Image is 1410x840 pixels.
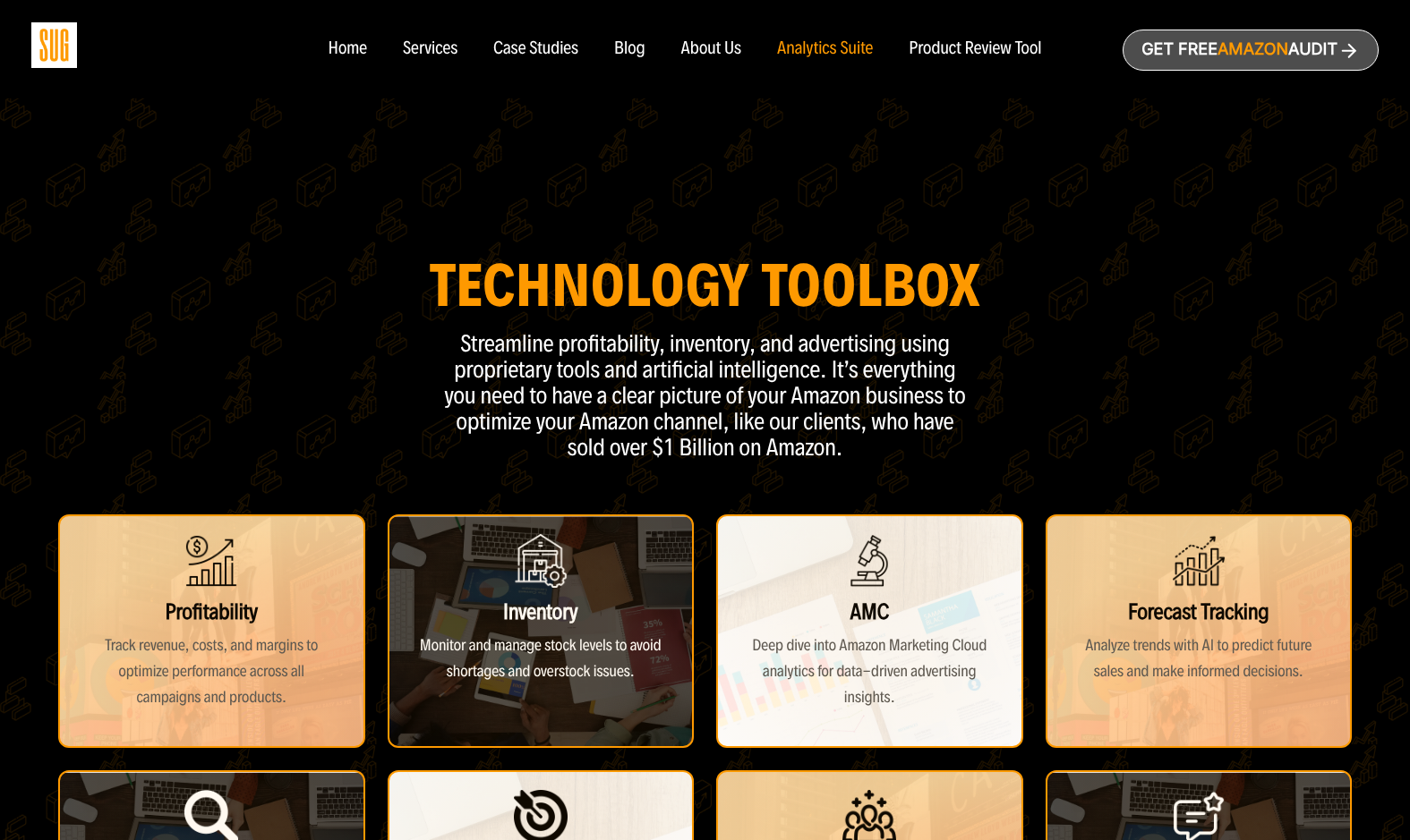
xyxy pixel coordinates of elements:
[493,39,578,59] a: Case Studies
[909,39,1041,59] a: Product Review Tool
[614,39,645,59] a: Blog
[403,39,457,59] a: Services
[777,39,873,59] a: Analytics Suite
[1123,30,1379,71] a: Get freeAmazonAudit
[1218,40,1288,59] span: Amazon
[31,22,77,68] img: Sug
[328,39,366,59] a: Home
[437,331,974,461] p: Streamline profitability, inventory, and advertising using proprietary tools and artificial intel...
[681,39,742,59] a: About Us
[430,249,981,322] strong: Technology Toolbox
